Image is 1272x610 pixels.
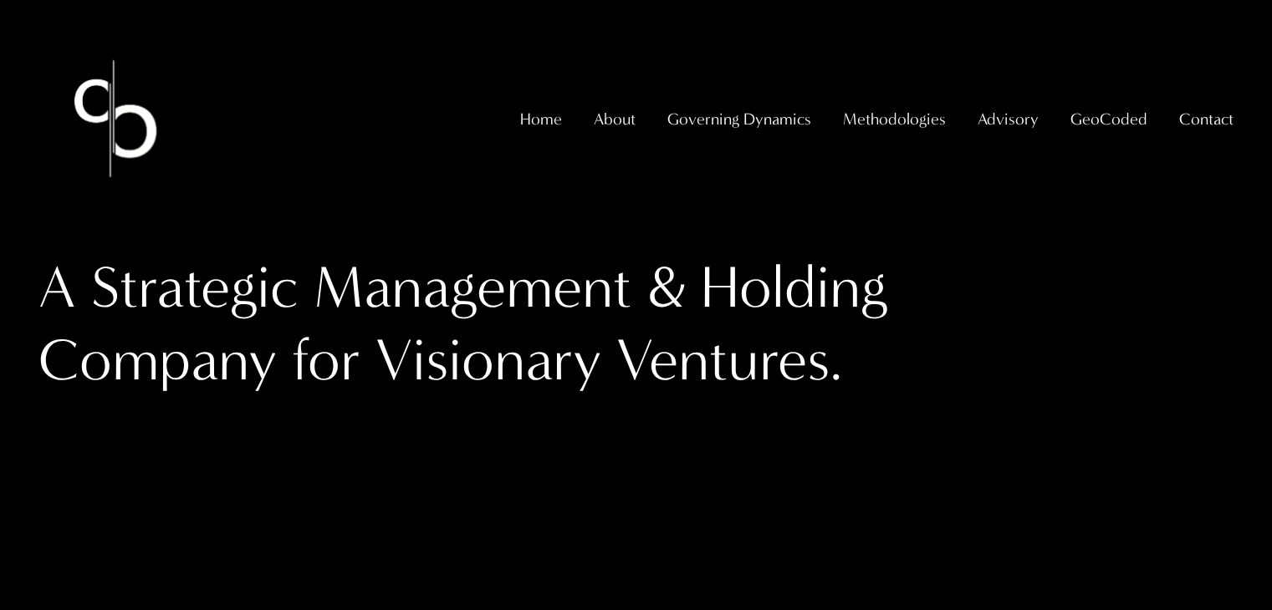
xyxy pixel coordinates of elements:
[38,252,935,397] h1: A Strategic Management & Holding Company for Visionary Ventures.
[1070,104,1147,134] span: GeoCoded
[1070,103,1147,135] a: folder dropdown
[594,103,636,135] a: folder dropdown
[38,42,192,196] img: Christopher Sanchez &amp; Co.
[978,104,1039,134] span: Advisory
[594,104,636,134] span: About
[978,103,1039,135] a: folder dropdown
[843,104,946,134] span: Methodologies
[520,103,562,135] a: Home
[667,103,811,135] a: folder dropdown
[843,103,946,135] a: folder dropdown
[1179,104,1234,134] span: Contact
[1179,103,1234,135] a: folder dropdown
[667,104,811,134] span: Governing Dynamics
